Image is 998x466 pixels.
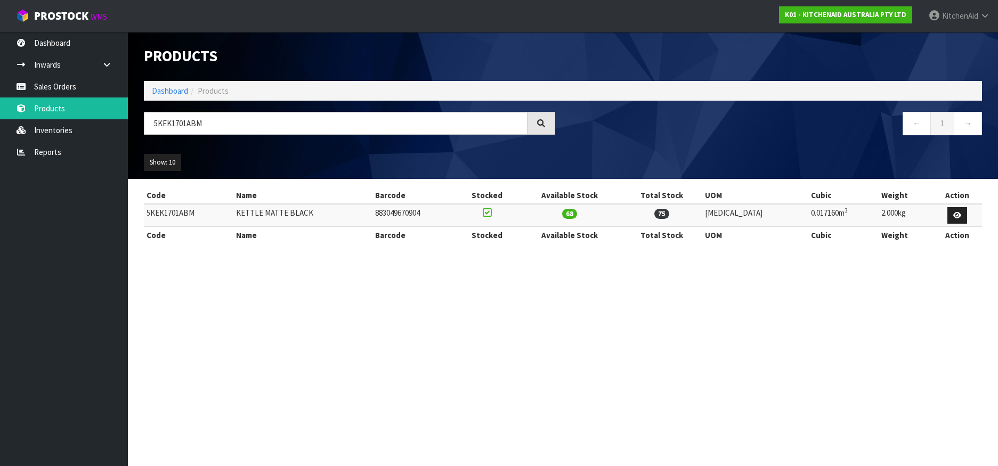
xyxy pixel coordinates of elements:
th: Cubic [808,227,879,244]
small: WMS [91,12,107,22]
img: cube-alt.png [16,9,29,22]
th: Total Stock [622,187,702,204]
button: Show: 10 [144,154,181,171]
th: Total Stock [622,227,702,244]
a: 1 [930,112,954,135]
th: Name [233,187,372,204]
th: Name [233,227,372,244]
span: KitchenAid [942,11,978,21]
strong: K01 - KITCHENAID AUSTRALIA PTY LTD [785,10,906,19]
th: UOM [702,227,808,244]
sup: 3 [845,207,848,214]
th: Barcode [372,227,457,244]
td: 883049670904 [372,204,457,227]
th: Barcode [372,187,457,204]
h1: Products [144,48,555,65]
a: ← [903,112,931,135]
th: Weight [879,187,932,204]
span: ProStock [34,9,88,23]
td: 2.000kg [879,204,932,227]
td: KETTLE MATTE BLACK [233,204,372,227]
th: Cubic [808,187,879,204]
th: Stocked [457,187,517,204]
a: Dashboard [152,86,188,96]
th: Available Stock [518,227,622,244]
th: Code [144,227,233,244]
th: Stocked [457,227,517,244]
input: Search products [144,112,528,135]
td: 0.017160m [808,204,879,227]
th: Available Stock [518,187,622,204]
th: Action [932,227,982,244]
a: → [954,112,982,135]
td: 5KEK1701ABM [144,204,233,227]
span: Products [198,86,229,96]
nav: Page navigation [571,112,983,138]
span: 75 [654,209,669,219]
th: Code [144,187,233,204]
th: Weight [879,227,932,244]
th: UOM [702,187,808,204]
span: 68 [562,209,577,219]
td: [MEDICAL_DATA] [702,204,808,227]
th: Action [932,187,982,204]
